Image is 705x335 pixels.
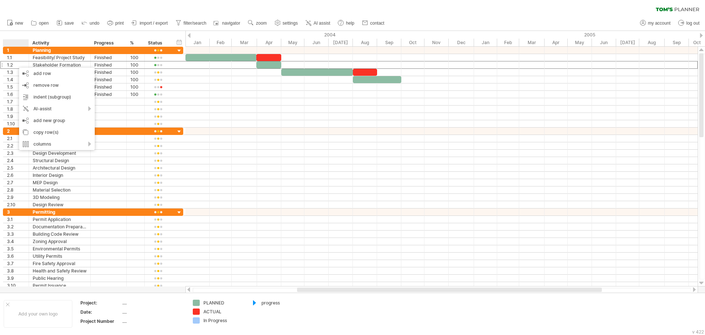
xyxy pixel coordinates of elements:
div: progress [261,300,301,306]
div: 1 [7,47,29,54]
div: 3.10 [7,282,29,289]
div: copy row(s) [19,126,95,138]
div: 1.6 [7,91,29,98]
div: 1.9 [7,113,29,120]
div: PLANNED [203,300,243,306]
div: Design Review [33,201,87,208]
span: settings [283,21,298,26]
div: September 2004 [377,39,401,46]
div: 1.10 [7,120,29,127]
div: March 2005 [519,39,545,46]
div: 100 [130,91,141,98]
div: 3.8 [7,267,29,274]
div: 2.3 [7,150,29,157]
div: add new group [19,115,95,126]
div: September 2005 [665,39,689,46]
span: print [115,21,124,26]
div: Environmental Permits [33,245,87,252]
div: MEP Design [33,179,87,186]
div: 1.3 [7,69,29,76]
span: save [65,21,74,26]
a: filter/search [174,18,209,28]
span: open [39,21,49,26]
div: Documentation Preparation [33,223,87,230]
div: ACTUAL [203,309,243,315]
div: Building Code Review [33,231,87,238]
div: Design Development [33,150,87,157]
div: 3D Modeling [33,194,87,201]
span: AI assist [314,21,330,26]
div: Finished [94,76,123,83]
div: Architectural Design [33,164,87,171]
span: remove row [33,82,59,88]
div: indent (subgroup) [19,91,95,103]
div: % [130,39,140,47]
div: January 2005 [474,39,497,46]
div: Interior Design [33,172,87,179]
a: navigator [212,18,242,28]
a: save [55,18,76,28]
div: 3.9 [7,275,29,282]
div: 2.4 [7,157,29,164]
a: import / export [130,18,170,28]
div: Finished [94,91,123,98]
span: import / export [140,21,168,26]
div: AI-assist [19,103,95,115]
div: April 2004 [257,39,281,46]
div: 3.3 [7,231,29,238]
div: 2.1 [7,135,29,142]
div: .... [122,318,184,324]
div: 100 [130,83,141,90]
div: 3.7 [7,260,29,267]
div: Status [148,39,167,47]
div: Feasibility/ Project Study [33,54,87,61]
a: contact [360,18,387,28]
div: Structural Design [33,157,87,164]
div: July 2005 [616,39,639,46]
span: navigator [222,21,240,26]
a: zoom [246,18,269,28]
div: In Progress [203,317,243,324]
div: July 2004 [329,39,353,46]
div: Project Number [80,318,121,324]
div: 2.9 [7,194,29,201]
div: Fire Safety Approval [33,260,87,267]
div: 2.6 [7,172,29,179]
div: v 422 [692,329,704,335]
a: undo [80,18,102,28]
div: 1.7 [7,98,29,105]
span: my account [648,21,670,26]
a: new [5,18,25,28]
div: .... [122,309,184,315]
div: Permit Issuance [33,282,87,289]
a: log out [676,18,702,28]
div: June 2005 [592,39,616,46]
span: zoom [256,21,267,26]
div: August 2004 [353,39,377,46]
div: 100 [130,69,141,76]
div: columns [19,138,95,150]
div: Zoning Approval [33,238,87,245]
div: Finished [94,61,123,68]
div: Activity [32,39,86,47]
a: help [336,18,357,28]
div: 2.10 [7,201,29,208]
div: 3.4 [7,238,29,245]
div: 2 [7,128,29,135]
div: Finished [94,83,123,90]
span: undo [90,21,100,26]
div: 3.2 [7,223,29,230]
div: June 2004 [304,39,329,46]
div: August 2005 [639,39,665,46]
span: filter/search [184,21,206,26]
div: May 2005 [568,39,592,46]
div: Finished [94,69,123,76]
div: 3 [7,209,29,215]
div: 2.7 [7,179,29,186]
div: add row [19,68,95,79]
div: November 2004 [424,39,449,46]
div: Project: [80,300,121,306]
a: print [105,18,126,28]
div: 1.8 [7,106,29,113]
a: my account [638,18,673,28]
